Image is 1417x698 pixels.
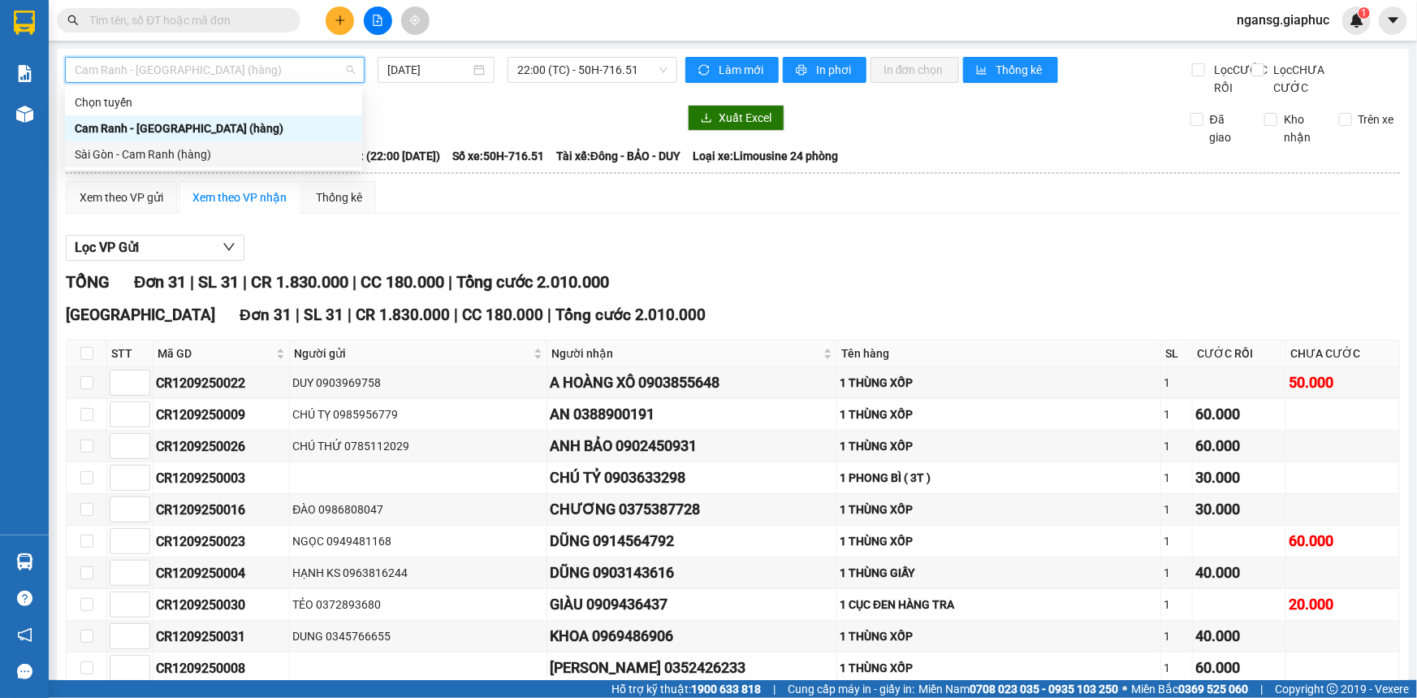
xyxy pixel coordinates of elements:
div: 1 THÙNG XỐP [840,501,1158,518]
span: | [243,272,247,292]
span: Miền Bắc [1131,680,1248,698]
span: Kho nhận [1277,111,1326,146]
button: caret-down [1379,7,1407,35]
span: sync [698,64,712,77]
strong: 0369 525 060 [1178,683,1248,696]
td: CR1209250003 [153,462,290,494]
td: CR1209250016 [153,494,290,526]
td: CR1209250022 [153,367,290,399]
div: 1 THÙNG XỐP [840,374,1158,392]
div: DŨNG 0914564792 [550,530,834,553]
th: CƯỚC RỒI [1193,340,1286,367]
div: 1 [1164,532,1190,550]
div: CR1209250016 [156,500,287,520]
div: Cam Ranh - Sài Gòn (hàng) [65,115,362,141]
th: Tên hàng [837,340,1161,367]
span: | [352,272,356,292]
div: CR1209250030 [156,595,287,615]
td: CR1209250023 [153,526,290,557]
div: CR1209250004 [156,563,287,583]
button: aim [401,7,430,35]
div: 40.000 [1195,561,1283,584]
div: 1 THÙNG XỐP [840,532,1158,550]
th: SL [1161,340,1193,367]
button: In đơn chọn [871,57,959,83]
span: Cung cấp máy in - giấy in: [788,680,914,698]
th: CHƯA CƯỚC [1286,340,1400,367]
div: 1 THÙNG XỐP [840,437,1158,455]
span: copyright [1327,683,1338,695]
span: search [67,15,79,26]
div: 1 [1164,501,1190,518]
span: Số xe: 50H-716.51 [452,147,544,165]
span: Tổng cước 2.010.000 [456,272,609,292]
img: logo.jpg [176,20,215,59]
span: 22:00 (TC) - 50H-716.51 [517,58,667,82]
td: CR1209250030 [153,589,290,621]
span: Loại xe: Limousine 24 phòng [693,147,838,165]
span: printer [796,64,810,77]
td: CR1209250026 [153,431,290,462]
span: SL 31 [304,306,343,324]
div: CR1209250026 [156,436,287,457]
sup: 1 [1359,7,1370,19]
span: CR 1.830.000 [251,272,348,292]
button: file-add [364,7,392,35]
div: 60.000 [1195,657,1283,679]
div: Sài Gòn - Cam Ranh (hàng) [65,141,362,167]
span: | [1260,680,1263,698]
button: bar-chartThống kê [963,57,1058,83]
div: 40.000 [1195,625,1283,648]
div: CR1209250008 [156,658,287,678]
div: CR1209250003 [156,468,287,488]
b: [PERSON_NAME] - [PERSON_NAME] [20,105,92,266]
div: HẠNH KS 0963816244 [292,564,544,582]
div: Xem theo VP gửi [80,189,163,206]
div: 1 [1164,405,1190,423]
div: 1 PHONG BÌ ( 3T ) [840,469,1158,487]
div: CR1209250023 [156,531,287,552]
div: Thống kê [316,189,362,206]
th: STT [107,340,153,367]
div: 1 CỤC ĐEN HÀNG TRA [840,596,1158,613]
div: 1 [1164,564,1190,582]
span: Lọc CƯỚC RỒI [1207,61,1270,97]
span: | [348,306,352,324]
span: Đơn 31 [240,306,292,324]
td: CR1209250008 [153,652,290,684]
strong: 1900 633 818 [691,683,761,696]
b: [DOMAIN_NAME] [136,62,223,75]
td: CR1209250009 [153,399,290,431]
div: DUY 0903969758 [292,374,544,392]
div: KHOA 0969486906 [550,625,834,648]
span: download [701,112,712,125]
div: 1 [1164,596,1190,613]
span: | [296,306,300,324]
span: SL 31 [198,272,239,292]
div: CR1209250031 [156,626,287,647]
span: CC 180.000 [361,272,444,292]
div: 20.000 [1289,593,1397,616]
input: 12/09/2025 [387,61,470,79]
span: Người gửi [294,345,530,362]
span: Hỗ trợ kỹ thuật: [611,680,761,698]
span: Miền Nam [918,680,1118,698]
div: Sài Gòn - Cam Ranh (hàng) [75,145,352,163]
span: caret-down [1386,13,1401,28]
span: Tổng cước 2.010.000 [555,306,706,324]
span: | [190,272,194,292]
button: syncLàm mới [685,57,779,83]
div: Chọn tuyến [65,89,362,115]
span: ⚪️ [1122,686,1127,692]
strong: 0708 023 035 - 0935 103 250 [970,683,1118,696]
div: TẺO 0372893680 [292,596,544,613]
span: TỔNG [66,272,110,292]
span: Chuyến: (22:00 [DATE]) [322,147,440,165]
div: 50.000 [1289,371,1397,394]
div: AN 0388900191 [550,403,834,426]
div: 1 [1164,627,1190,645]
div: NGỌC 0949481168 [292,532,544,550]
span: | [773,680,775,698]
div: DŨNG 0903143616 [550,561,834,584]
div: 30.000 [1195,466,1283,489]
